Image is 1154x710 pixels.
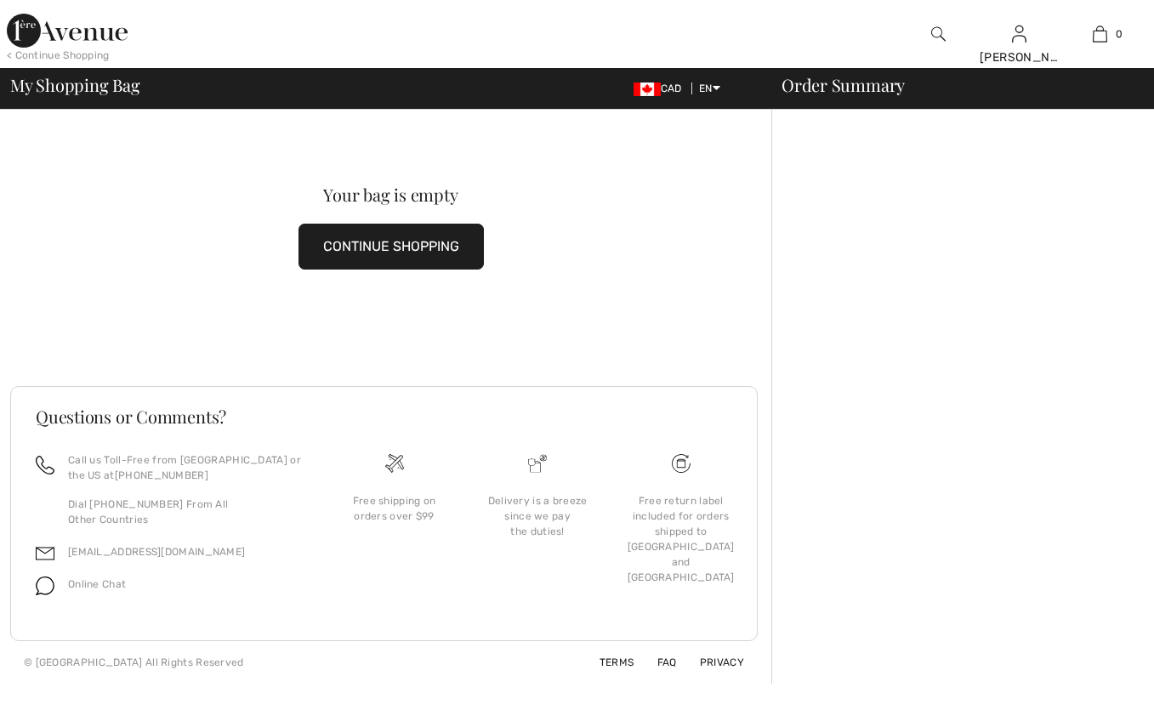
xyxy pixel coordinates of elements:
[385,454,404,473] img: Free shipping on orders over $99
[68,497,302,527] p: Dial [PHONE_NUMBER] From All Other Countries
[48,186,734,203] div: Your bag is empty
[68,578,126,590] span: Online Chat
[24,655,244,670] div: © [GEOGRAPHIC_DATA] All Rights Reserved
[679,656,744,668] a: Privacy
[528,454,547,473] img: Delivery is a breeze since we pay the duties!
[931,24,946,44] img: search the website
[1093,24,1107,44] img: My Bag
[637,656,677,668] a: FAQ
[7,48,110,63] div: < Continue Shopping
[579,656,634,668] a: Terms
[10,77,140,94] span: My Shopping Bag
[761,77,1144,94] div: Order Summary
[36,456,54,474] img: call
[1012,24,1026,44] img: My Info
[634,82,661,96] img: Canadian Dollar
[115,469,208,481] a: [PHONE_NUMBER]
[36,577,54,595] img: chat
[980,48,1059,66] div: [PERSON_NAME]
[622,493,739,585] div: Free return label included for orders shipped to [GEOGRAPHIC_DATA] and [GEOGRAPHIC_DATA]
[634,82,689,94] span: CAD
[1012,26,1026,42] a: Sign In
[36,408,732,425] h3: Questions or Comments?
[672,454,691,473] img: Free shipping on orders over $99
[699,82,720,94] span: EN
[336,493,452,524] div: Free shipping on orders over $99
[1116,26,1123,42] span: 0
[36,544,54,563] img: email
[7,14,128,48] img: 1ère Avenue
[68,546,245,558] a: [EMAIL_ADDRESS][DOMAIN_NAME]
[298,224,484,270] button: CONTINUE SHOPPING
[68,452,302,483] p: Call us Toll-Free from [GEOGRAPHIC_DATA] or the US at
[480,493,596,539] div: Delivery is a breeze since we pay the duties!
[1060,24,1140,44] a: 0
